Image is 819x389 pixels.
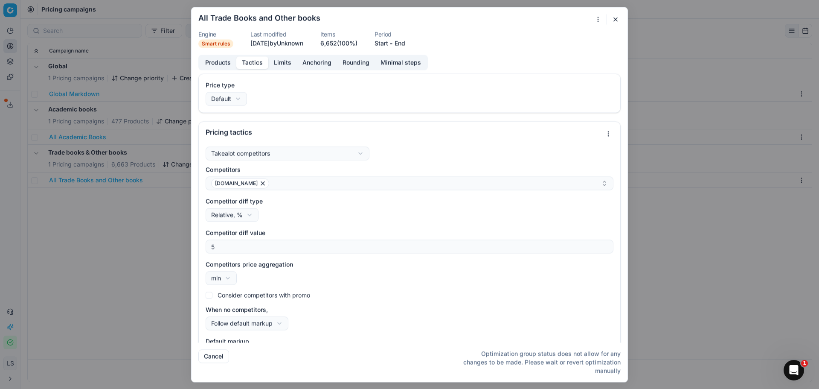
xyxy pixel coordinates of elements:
div: Pricing tactics [206,129,601,135]
dt: Period [375,31,405,37]
label: Competitor diff type [206,197,613,205]
span: - [390,39,393,47]
h2: All Trade Books and Other books [198,14,320,22]
button: Rounding [337,56,375,69]
button: Cancel [198,349,229,363]
label: Default markup [206,337,613,345]
label: Price type [206,81,613,89]
iframe: Intercom live chat [784,360,804,380]
button: Limits [268,56,297,69]
button: Anchoring [297,56,337,69]
label: When no competitors, [206,305,613,314]
label: Competitors price aggregation [206,260,613,269]
dt: Last modified [250,31,303,37]
label: Competitor diff value [206,228,613,237]
label: Competitors [206,165,613,174]
button: End [395,39,405,47]
button: Products [200,56,236,69]
button: Tactics [236,56,268,69]
dt: Items [320,31,357,37]
div: Takealot competitors [211,149,270,158]
button: [DOMAIN_NAME] [206,176,613,190]
button: Minimal steps [375,56,427,69]
span: [DOMAIN_NAME] [215,180,258,187]
a: 6,652(100%) [320,39,357,47]
dt: Engine [198,31,233,37]
button: Start [375,39,388,47]
span: Smart rules [198,39,233,48]
p: Optimization group status does not allow for any changes to be made. Please wait or revert optimi... [457,349,621,375]
span: [DATE] by Unknown [250,39,303,47]
label: Consider competitors with promo [218,292,310,298]
span: 1 [801,360,808,367]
